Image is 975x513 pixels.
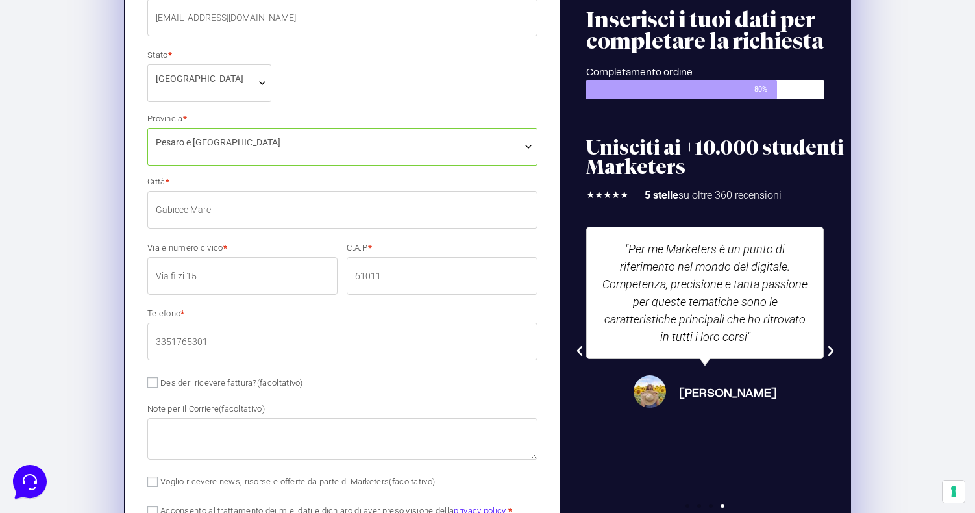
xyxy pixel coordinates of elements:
[147,128,537,166] span: Provincia
[754,80,777,99] span: 80%
[214,73,239,84] p: 7 gg fa
[347,244,537,252] label: C.A.P.
[156,72,263,86] span: Italia
[603,188,611,203] i: ★
[147,405,537,413] label: Note per il Corriere
[112,412,147,423] p: Messaggi
[39,412,61,423] p: Home
[586,68,693,77] span: Completamento ordine
[169,394,249,423] button: Aiuto
[10,10,218,31] h2: [PERSON_NAME] 👋
[147,51,271,59] label: Stato
[116,52,239,62] a: [DEMOGRAPHIC_DATA] tutto
[156,136,529,149] span: Pesaro e Urbino
[147,244,338,252] label: Via e numero civico
[697,504,701,508] span: Go to slide 2
[573,214,837,490] div: 4 / 4
[10,462,49,501] iframe: Customerly Messenger Launcher
[10,394,90,423] button: Home
[138,164,239,174] a: Apri Centro Assistenza
[257,378,303,388] span: (facoltativo)
[147,378,303,388] label: Desideri ricevere fattura?
[586,138,844,177] h2: Unisciti ai +10.000 studenti Marketers
[16,68,244,106] a: [PERSON_NAME]Ciao, sono [PERSON_NAME], grazie per averci contattato 🙂 Non appena disponibile, ric...
[824,345,837,358] div: Next slide
[200,412,219,423] p: Aiuto
[147,477,158,487] input: Voglio ricevere news, risorse e offerte da parte di Marketers(facoltativo)
[389,477,435,486] span: (facoltativo)
[21,112,239,138] button: Inizia una conversazione
[21,52,110,62] span: Le tue conversazioni
[709,504,713,508] span: Go to slide 3
[679,385,777,403] span: [PERSON_NAME]
[21,164,101,174] span: Trova una risposta
[90,394,170,423] button: Messaggi
[600,240,810,345] div: "Per me Marketers è un punto di riferimento nel mondo del digitale. Competenza, precisione e tant...
[685,504,689,508] span: Go to slide 1
[147,477,435,486] label: Voglio ricevere news, risorse e offerte da parte di Marketers
[586,188,595,203] i: ★
[55,88,206,101] p: Ciao, sono [PERSON_NAME], grazie per averci contattato 🙂 Non appena disponibile, riceverai tutte ...
[147,377,158,388] input: Desideri ricevere fattura?(facoltativo)
[943,481,965,503] button: Le tue preferenze relative al consenso per le tecnologie di tracciamento
[147,114,537,123] label: Provincia
[147,309,537,318] label: Telefono
[620,188,628,203] i: ★
[21,74,47,100] img: dark
[147,64,271,102] span: Stato
[573,345,586,358] div: Previous slide
[611,188,620,203] i: ★
[586,188,628,203] div: 5/5
[634,375,666,408] img: Stefania Fregni
[721,504,724,508] span: Go to slide 4
[55,73,206,86] span: [PERSON_NAME]
[84,119,191,130] span: Inizia una conversazione
[586,9,844,52] h2: Inserisci i tuoi dati per completare la richiesta
[595,188,603,203] i: ★
[29,192,212,205] input: Cerca un articolo...
[147,177,537,186] label: Città
[219,404,265,414] span: (facoltativo)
